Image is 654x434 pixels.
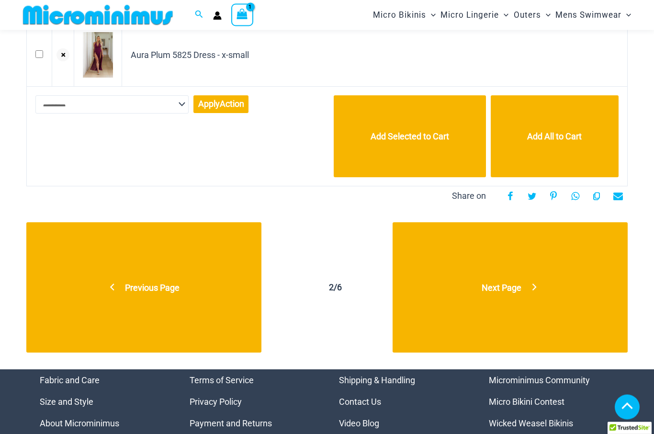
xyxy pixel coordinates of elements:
[426,3,436,27] span: Menu Toggle
[125,283,180,293] span: Previous Page
[609,187,628,206] a: Email
[489,397,564,407] a: Micro Bikini Contest
[587,187,606,206] a: Clipboard
[555,3,621,27] span: Mens Swimwear
[213,11,222,20] a: Account icon link
[553,3,633,27] a: Mens SwimwearMenu ToggleMenu Toggle
[522,187,541,206] a: Twitter
[190,376,254,386] a: Terms of Service
[514,3,541,27] span: Outers
[278,223,393,353] span: 2/6
[452,189,486,204] span: Share on
[393,223,628,353] a: Next Page
[19,4,177,26] img: MM SHOP LOGO FLAT
[231,4,253,26] a: View Shopping Cart, 1 items
[334,96,485,178] button: Add Selected to Cart
[190,419,272,429] a: Payment and Returns
[565,187,585,206] a: WhatsApp
[544,187,563,206] a: Pinterest
[193,96,248,114] button: ApplyAction
[369,1,635,29] nav: Site Navigation
[499,3,508,27] span: Menu Toggle
[40,376,100,386] a: Fabric and Care
[122,24,628,87] td: Aura Plum 5825 Dress - x-small
[40,397,93,407] a: Size and Style
[26,223,261,353] a: Previous Page
[373,3,426,27] span: Micro Bikinis
[40,419,119,429] a: About Microminimus
[195,9,203,21] a: Search icon link
[621,3,631,27] span: Menu Toggle
[83,33,113,78] img: Aura Plum 5825 Dress 07
[501,187,520,206] a: Facebook
[541,3,551,27] span: Menu Toggle
[438,3,511,27] a: Micro LingerieMenu ToggleMenu Toggle
[371,3,438,27] a: Micro BikinisMenu ToggleMenu Toggle
[339,397,381,407] a: Contact Us
[491,96,619,178] button: Add All to Cart
[339,376,415,386] a: Shipping & Handling
[511,3,553,27] a: OutersMenu ToggleMenu Toggle
[489,419,573,429] a: Wicked Weasel Bikinis
[190,397,242,407] a: Privacy Policy
[220,99,244,109] span: Action
[339,419,379,429] a: Video Blog
[440,3,499,27] span: Micro Lingerie
[482,283,521,293] span: Next Page
[489,376,590,386] a: Microminimus Community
